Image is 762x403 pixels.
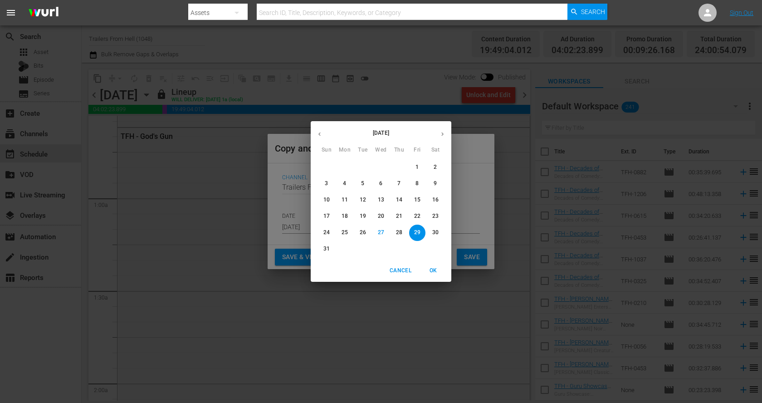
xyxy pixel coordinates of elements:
button: 1 [409,159,425,176]
p: 13 [378,196,384,204]
p: 30 [432,229,439,236]
button: 26 [355,225,371,241]
p: 11 [342,196,348,204]
button: 8 [409,176,425,192]
p: 5 [361,180,364,187]
p: 14 [396,196,402,204]
p: 15 [414,196,420,204]
button: 2 [427,159,444,176]
span: Wed [373,146,389,155]
p: 28 [396,229,402,236]
button: 27 [373,225,389,241]
p: [DATE] [328,129,434,137]
p: 21 [396,212,402,220]
p: 24 [323,229,330,236]
button: 11 [337,192,353,208]
p: 16 [432,196,439,204]
p: 18 [342,212,348,220]
span: OK [422,266,444,275]
p: 1 [415,163,419,171]
span: Mon [337,146,353,155]
button: 22 [409,208,425,225]
button: 5 [355,176,371,192]
p: 19 [360,212,366,220]
span: Tue [355,146,371,155]
button: 4 [337,176,353,192]
button: 19 [355,208,371,225]
button: 17 [318,208,335,225]
p: 4 [343,180,346,187]
p: 29 [414,229,420,236]
button: 15 [409,192,425,208]
button: 7 [391,176,407,192]
span: Fri [409,146,425,155]
p: 27 [378,229,384,236]
button: 18 [337,208,353,225]
p: 2 [434,163,437,171]
button: 10 [318,192,335,208]
button: 29 [409,225,425,241]
p: 17 [323,212,330,220]
a: Sign Out [730,9,753,16]
span: Cancel [390,266,411,275]
button: 9 [427,176,444,192]
p: 10 [323,196,330,204]
p: 7 [397,180,401,187]
span: Sat [427,146,444,155]
button: 23 [427,208,444,225]
span: Thu [391,146,407,155]
button: 3 [318,176,335,192]
p: 26 [360,229,366,236]
button: 20 [373,208,389,225]
button: 25 [337,225,353,241]
button: 28 [391,225,407,241]
p: 12 [360,196,366,204]
span: Search [581,4,605,20]
button: 13 [373,192,389,208]
button: 14 [391,192,407,208]
p: 8 [415,180,419,187]
p: 20 [378,212,384,220]
p: 3 [325,180,328,187]
p: 25 [342,229,348,236]
button: 31 [318,241,335,257]
button: 24 [318,225,335,241]
p: 6 [379,180,382,187]
button: 16 [427,192,444,208]
button: 21 [391,208,407,225]
span: Sun [318,146,335,155]
button: 30 [427,225,444,241]
button: Cancel [386,263,415,278]
button: 12 [355,192,371,208]
p: 9 [434,180,437,187]
p: 23 [432,212,439,220]
span: menu [5,7,16,18]
p: 22 [414,212,420,220]
p: 31 [323,245,330,253]
img: ans4CAIJ8jUAAAAAAAAAAAAAAAAAAAAAAAAgQb4GAAAAAAAAAAAAAAAAAAAAAAAAJMjXAAAAAAAAAAAAAAAAAAAAAAAAgAT5G... [22,2,65,24]
button: 6 [373,176,389,192]
button: OK [419,263,448,278]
